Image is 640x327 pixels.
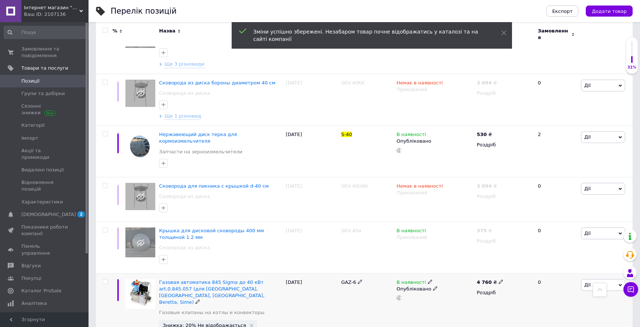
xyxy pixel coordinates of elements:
div: ₴ [477,183,497,189]
div: Ваш ID: 2107136 [24,11,89,18]
div: Зміни успішно збережені. Незабаром товар почне відображатись у каталозі та на сайті компанії [253,28,483,43]
div: [DATE] [284,126,339,177]
a: Газовые клапаны на котлы и конвекторы [159,309,264,316]
span: В наявності [397,228,426,236]
span: SKV-40UAK [341,183,368,189]
span: Відгуки [21,262,41,269]
span: В наявності [397,132,426,139]
span: Замовлення [538,28,570,41]
span: % [113,28,117,34]
div: 31% [626,65,638,70]
img: Сковорода для пикника с крышкой d-40 см [125,183,155,210]
button: Додати товар [586,6,633,17]
span: GAZ-6 [341,279,356,285]
img: Газовая автоматика 845 Sigma до 40 кВт art.0.845.057 (для котлов Ferroli, Ariston, Immergas, Bere... [125,279,155,309]
img: Крышка для дисковой сковороды 400 мм толщиной 1.2 мм [125,227,155,257]
div: 0 [533,222,579,274]
b: 375 [477,228,487,233]
div: ₴ [477,279,504,286]
span: Немає в наявності [397,80,443,88]
input: Пошук [4,26,91,39]
span: Ще 3 різновиди [165,61,204,68]
div: [DATE] [284,177,339,222]
div: 0 [533,177,579,222]
span: Каталог ProSale [21,288,61,294]
img: Нержавеющий диск терка для кормоизмельчителя [125,131,155,161]
span: Ще 1 різновид [165,113,201,120]
div: Роздріб [477,289,532,296]
span: Сезонні знижки [21,103,68,116]
span: Дії [584,83,591,88]
div: [DATE] [284,222,339,274]
a: Сковорода из диска [159,244,210,251]
div: ₴ [477,131,492,138]
div: Роздріб [477,193,532,200]
span: Замовлення та повідомлення [21,46,68,59]
span: Інтернет магазин "Твоя Фазенда" [24,4,79,11]
b: 3 094 [477,80,492,86]
span: Панель управління [21,243,68,256]
span: 2 [77,211,85,218]
span: В наявності [397,279,426,287]
span: Немає в наявності [397,183,443,191]
button: Експорт [546,6,579,17]
span: SKV-40KK [341,80,364,86]
span: Акції та промокоди [21,147,68,161]
a: Нержавеющий диск терка для кормоизмельчителя [159,132,237,144]
a: Сковорода из диска бороны диаметром 40 см [159,80,275,86]
div: [DATE] [284,74,339,126]
img: Сковорода из диска бороны диаметром 40 см [125,80,155,107]
span: Позиції [21,78,39,84]
span: Товари та послуги [21,65,68,72]
b: 4 760 [477,279,492,285]
b: 3 094 [477,183,492,189]
a: Запчасти на зерноизмельчители [159,149,242,155]
a: Газовая автоматика 845 Sigma до 40 кВт art.0.845.057 (для [GEOGRAPHIC_DATA], [GEOGRAPHIC_DATA], [... [159,279,264,305]
a: Сковорода для пикника с крышкой d-40 см [159,183,269,189]
span: Імпорт [21,135,38,142]
div: Роздріб [477,90,532,97]
b: 530 [477,132,487,137]
div: Опубліковано [397,138,473,145]
span: Відновлення позицій [21,179,68,192]
div: Прихований [397,86,473,93]
a: Крышка для дисковой сковороды 400 мм толщиной 1.2 мм [159,228,264,240]
div: Роздріб [477,142,532,148]
span: Дії [584,186,591,191]
span: Назва [159,28,175,34]
span: Дії [584,134,591,140]
div: 2 [533,126,579,177]
span: Покупці [21,275,41,282]
div: ₴ [477,80,497,86]
span: Додати товар [592,8,627,14]
span: Показники роботи компанії [21,224,68,237]
span: Аналітика [21,300,47,307]
div: Роздріб [477,238,532,244]
span: Категорії [21,122,45,129]
div: Опубліковано [397,286,473,292]
span: S-40 [341,132,352,137]
a: Сковорода из диска [159,193,210,200]
span: [DEMOGRAPHIC_DATA] [21,211,76,218]
div: ₴ [477,227,492,234]
button: Чат з покупцем [623,282,638,297]
a: Сковорода из диска [159,90,210,97]
div: Прихований [397,189,473,196]
div: Прихований [397,234,473,241]
span: SKV-40a [341,228,361,233]
span: Групи та добірки [21,90,65,97]
span: Видалені позиції [21,167,64,173]
span: Експорт [552,8,573,14]
span: Характеристики [21,199,63,205]
span: Дії [584,230,591,236]
div: Перелік позицій [111,7,177,15]
span: Дії [584,282,591,288]
div: 0 [533,74,579,126]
